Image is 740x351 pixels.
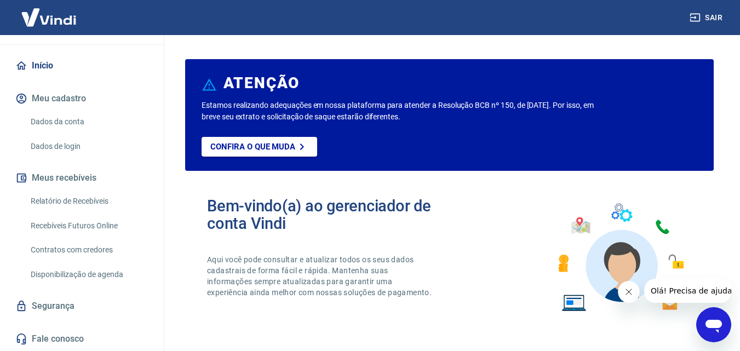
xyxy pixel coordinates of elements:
[210,142,295,152] p: Confira o que muda
[202,100,598,123] p: Estamos realizando adequações em nossa plataforma para atender a Resolução BCB nº 150, de [DATE]....
[13,1,84,34] img: Vindi
[548,197,692,318] img: Imagem de um avatar masculino com diversos icones exemplificando as funcionalidades do gerenciado...
[207,197,450,232] h2: Bem-vindo(a) ao gerenciador de conta Vindi
[26,263,151,286] a: Disponibilização de agenda
[696,307,731,342] iframe: Botão para abrir a janela de mensagens
[26,111,151,133] a: Dados da conta
[26,190,151,212] a: Relatório de Recebíveis
[7,8,92,16] span: Olá! Precisa de ajuda?
[223,78,300,89] h6: ATENÇÃO
[26,135,151,158] a: Dados de login
[26,215,151,237] a: Recebíveis Futuros Online
[13,87,151,111] button: Meu cadastro
[13,54,151,78] a: Início
[13,166,151,190] button: Meus recebíveis
[644,279,731,303] iframe: Mensagem da empresa
[13,327,151,351] a: Fale conosco
[202,137,317,157] a: Confira o que muda
[687,8,727,28] button: Sair
[13,294,151,318] a: Segurança
[618,281,640,303] iframe: Fechar mensagem
[26,239,151,261] a: Contratos com credores
[207,254,434,298] p: Aqui você pode consultar e atualizar todos os seus dados cadastrais de forma fácil e rápida. Mant...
